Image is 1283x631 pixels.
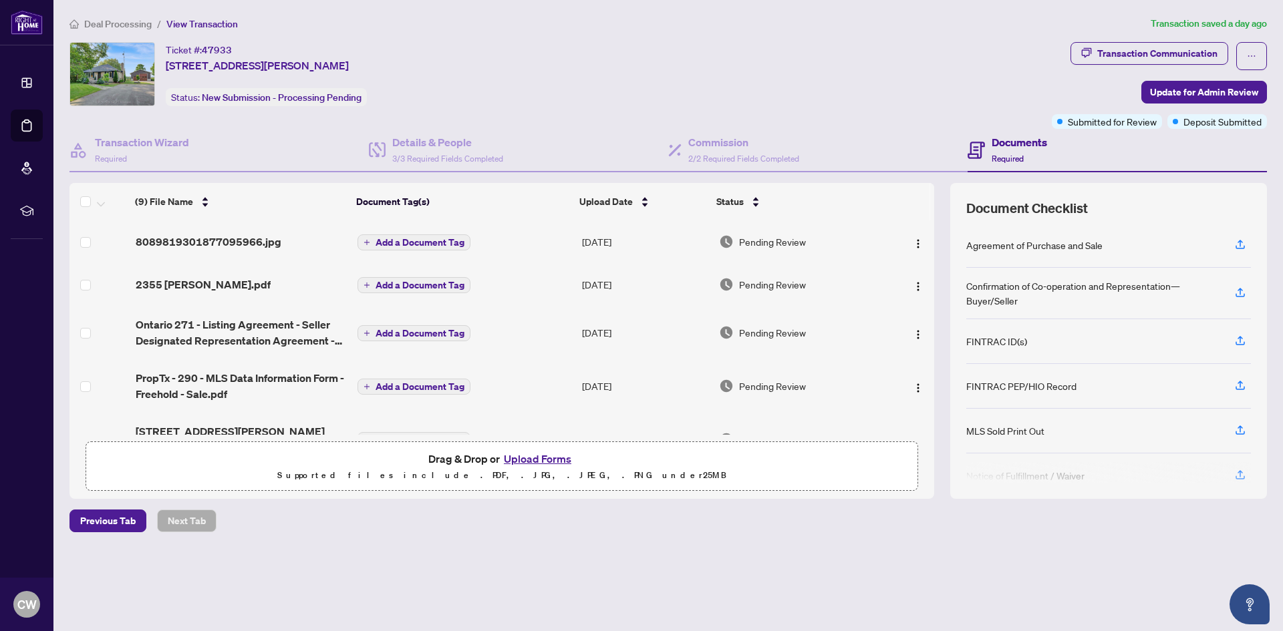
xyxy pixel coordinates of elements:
[719,379,734,393] img: Document Status
[157,16,161,31] li: /
[966,238,1103,252] div: Agreement of Purchase and Sale
[739,379,806,393] span: Pending Review
[966,379,1077,393] div: FINTRAC PEP/HIO Record
[17,595,37,614] span: CW
[913,238,923,249] img: Logo
[157,509,217,532] button: Next Tab
[907,429,929,450] button: Logo
[364,239,370,246] span: plus
[358,277,470,293] button: Add a Document Tag
[739,325,806,340] span: Pending Review
[202,44,232,56] span: 47933
[719,325,734,340] img: Document Status
[577,359,714,413] td: [DATE]
[719,432,734,447] img: Document Status
[135,194,193,209] span: (9) File Name
[739,277,806,292] span: Pending Review
[577,263,714,306] td: [DATE]
[364,383,370,390] span: plus
[70,43,154,106] img: IMG-E12282272_1.jpg
[358,276,470,294] button: Add a Document Tag
[130,183,351,220] th: (9) File Name
[1151,16,1267,31] article: Transaction saved a day ago
[358,379,470,395] button: Add a Document Tag
[84,18,152,30] span: Deal Processing
[711,183,882,220] th: Status
[579,194,633,209] span: Upload Date
[69,509,146,532] button: Previous Tab
[907,274,929,295] button: Logo
[500,450,575,467] button: Upload Forms
[136,276,271,292] span: 2355 [PERSON_NAME].pdf
[358,325,470,341] button: Add a Document Tag
[966,334,1027,349] div: FINTRAC ID(s)
[688,134,799,150] h4: Commission
[11,10,43,35] img: logo
[992,154,1024,164] span: Required
[913,281,923,292] img: Logo
[992,134,1047,150] h4: Documents
[392,154,503,164] span: 3/3 Required Fields Completed
[95,154,127,164] span: Required
[913,329,923,340] img: Logo
[1230,584,1270,624] button: Open asap
[136,317,347,349] span: Ontario 271 - Listing Agreement - Seller Designated Representation Agreement - Authority to Offer...
[80,510,136,532] span: Previous Tab
[1247,51,1256,61] span: ellipsis
[577,413,714,466] td: [DATE]
[1183,114,1262,129] span: Deposit Submitted
[716,194,744,209] span: Status
[1068,114,1157,129] span: Submitted for Review
[1141,81,1267,103] button: Update for Admin Review
[351,183,574,220] th: Document Tag(s)
[166,42,232,57] div: Ticket #:
[907,231,929,252] button: Logo
[719,234,734,249] img: Document Status
[358,234,470,250] button: Add a Document Tag
[364,330,370,337] span: plus
[1150,81,1258,103] span: Update for Admin Review
[376,280,464,290] span: Add a Document Tag
[136,234,281,250] span: 8089819301877095966.jpg
[719,277,734,292] img: Document Status
[94,467,909,483] p: Supported files include .PDF, .JPG, .JPEG, .PNG under 25 MB
[428,450,575,467] span: Drag & Drop or
[577,220,714,263] td: [DATE]
[136,423,347,455] span: [STREET_ADDRESS][PERSON_NAME] _ REALM.pdf
[358,325,470,342] button: Add a Document Tag
[966,423,1044,438] div: MLS Sold Print Out
[907,375,929,397] button: Logo
[966,199,1088,218] span: Document Checklist
[1071,42,1228,65] button: Transaction Communication
[202,91,362,103] span: New Submission - Processing Pending
[95,134,189,150] h4: Transaction Wizard
[688,154,799,164] span: 2/2 Required Fields Completed
[913,383,923,393] img: Logo
[166,18,238,30] span: View Transaction
[376,238,464,247] span: Add a Document Tag
[907,322,929,343] button: Logo
[376,382,464,391] span: Add a Document Tag
[136,370,347,402] span: PropTx - 290 - MLS Data Information Form - Freehold - Sale.pdf
[392,134,503,150] h4: Details & People
[364,282,370,288] span: plus
[574,183,711,220] th: Upload Date
[376,329,464,338] span: Add a Document Tag
[69,19,79,29] span: home
[166,57,349,73] span: [STREET_ADDRESS][PERSON_NAME]
[166,88,367,106] div: Status:
[577,306,714,359] td: [DATE]
[966,278,1219,308] div: Confirmation of Co-operation and Representation—Buyer/Seller
[358,378,470,395] button: Add a Document Tag
[86,442,917,491] span: Drag & Drop orUpload FormsSupported files include .PDF, .JPG, .JPEG, .PNG under25MB
[739,432,806,447] span: Pending Review
[739,234,806,249] span: Pending Review
[1097,43,1218,64] div: Transaction Communication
